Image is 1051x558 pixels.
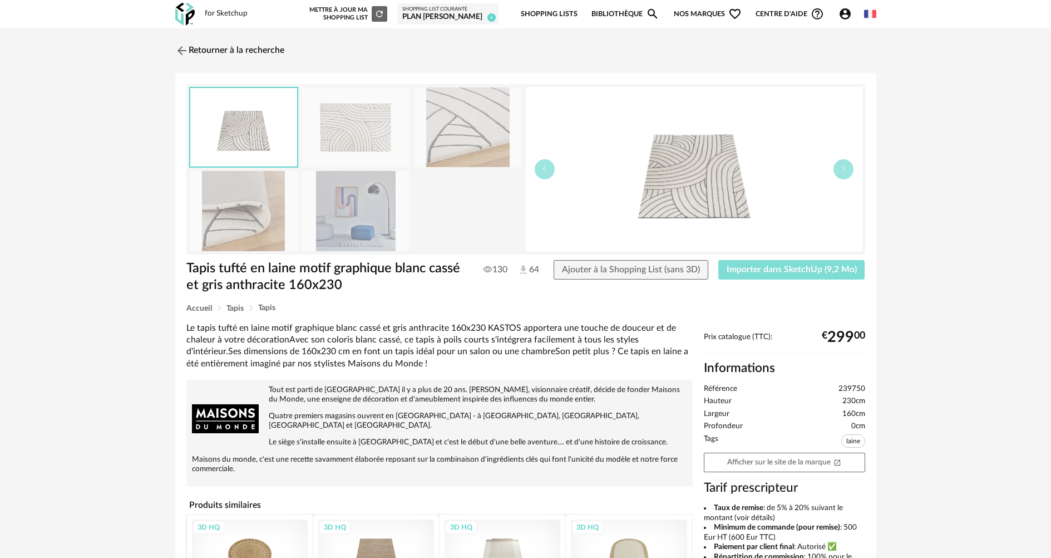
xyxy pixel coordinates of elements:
img: svg+xml;base64,PHN2ZyB3aWR0aD0iMjQiIGhlaWdodD0iMjQiIHZpZXdCb3g9IjAgMCAyNCAyNCIgZmlsbD0ibm9uZSIgeG... [175,44,189,57]
span: Importer dans SketchUp (9,2 Mo) [727,265,857,274]
span: 230cm [842,397,865,407]
span: Référence [704,384,737,394]
div: Mettre à jour ma Shopping List [307,6,387,22]
span: Tapis [258,304,275,312]
a: Shopping List courante plan [PERSON_NAME] 6 [402,6,494,22]
img: thumbnail.png [526,87,862,252]
h4: Produits similaires [186,497,693,513]
span: laine [841,434,865,448]
span: Accueil [186,305,212,312]
b: Paiement par client final [714,543,794,551]
span: Account Circle icon [838,7,852,21]
img: tapis-tufte-en-laine-motif-graphique-blanc-casse-et-gris-anthracite-160x230-1000-16-23-239750_4.jpg [190,171,298,251]
span: Tags [704,434,718,451]
b: Taux de remise [714,504,763,512]
li: : Autorisé ✅ [704,542,865,552]
a: Retourner à la recherche [175,38,284,63]
b: Minimum de commande (pour remise) [714,523,840,531]
li: : 500 Eur HT (600 Eur TTC) [704,523,865,542]
div: 3D HQ [571,520,604,535]
div: 3D HQ [445,520,477,535]
p: Maisons du monde, c'est une recette savamment élaborée reposant sur la combinaison d'ingrédients ... [192,455,687,474]
span: 6 [487,13,496,22]
p: Tout est parti de [GEOGRAPHIC_DATA] il y a plus de 20 ans. [PERSON_NAME], visionnaire créatif, dé... [192,385,687,404]
span: Nos marques [674,1,742,27]
span: 130 [483,264,507,275]
button: Importer dans SketchUp (9,2 Mo) [718,260,865,280]
div: € 00 [822,333,865,342]
span: 299 [827,333,854,342]
div: Le tapis tufté en laine motif graphique blanc cassé et gris anthracite 160x230 KASTOS apportera u... [186,322,693,370]
h3: Tarif prescripteur [704,480,865,496]
span: Centre d'aideHelp Circle Outline icon [756,7,824,21]
p: Quatre premiers magasins ouvrent en [GEOGRAPHIC_DATA] - à [GEOGRAPHIC_DATA], [GEOGRAPHIC_DATA], [... [192,412,687,430]
button: Ajouter à la Shopping List (sans 3D) [554,260,708,280]
span: Help Circle Outline icon [811,7,824,21]
div: Breadcrumb [186,304,865,312]
div: plan [PERSON_NAME] [402,12,494,22]
p: Le siège s'installe ensuite à [GEOGRAPHIC_DATA] et c'est le début d'une belle aventure.... et d'u... [192,438,687,447]
img: tapis-tufte-en-laine-motif-graphique-blanc-casse-et-gris-anthracite-160x230-1000-16-23-239750_1.jpg [302,87,409,167]
div: for Sketchup [205,9,248,19]
span: Magnify icon [646,7,659,21]
img: tapis-tufte-en-laine-motif-graphique-blanc-casse-et-gris-anthracite-160x230-1000-16-23-239750_8.jpg [302,171,409,251]
span: Hauteur [704,397,732,407]
span: 64 [517,264,533,276]
span: Heart Outline icon [728,7,742,21]
img: thumbnail.png [190,88,297,167]
div: 3D HQ [193,520,225,535]
span: 0cm [851,422,865,432]
a: Shopping Lists [521,1,578,27]
span: Refresh icon [374,11,384,17]
img: fr [864,8,876,20]
img: OXP [175,3,195,26]
span: Largeur [704,409,729,419]
a: Afficher sur le site de la marqueOpen In New icon [704,453,865,472]
div: 3D HQ [319,520,351,535]
h2: Informations [704,360,865,376]
img: Téléchargements [517,264,529,276]
a: BibliothèqueMagnify icon [591,1,659,27]
div: Prix catalogue (TTC): [704,332,865,353]
li: : de 5% à 20% suivant le montant (voir détails) [704,503,865,523]
span: Account Circle icon [838,7,857,21]
span: Ajouter à la Shopping List (sans 3D) [562,265,700,274]
h1: Tapis tufté en laine motif graphique blanc cassé et gris anthracite 160x230 [186,260,463,294]
img: brand logo [192,385,259,452]
span: 160cm [842,409,865,419]
span: Profondeur [704,422,743,432]
span: 239750 [838,384,865,394]
img: tapis-tufte-en-laine-motif-graphique-blanc-casse-et-gris-anthracite-160x230-1000-16-23-239750_3.jpg [414,87,522,167]
span: Tapis [226,305,244,312]
span: Open In New icon [833,458,841,466]
div: Shopping List courante [402,6,494,13]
